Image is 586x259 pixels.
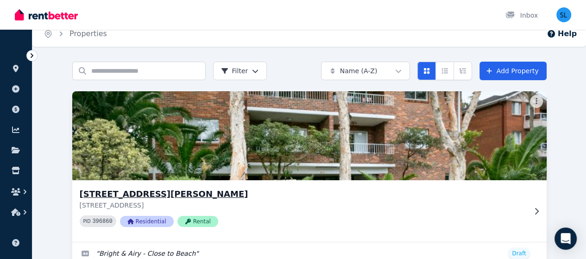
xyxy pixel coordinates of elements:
div: View options [417,62,472,80]
span: Filter [221,66,248,76]
span: Name (A-Z) [340,66,378,76]
span: Residential [120,216,174,227]
h3: [STREET_ADDRESS][PERSON_NAME] [80,188,526,201]
a: Add Property [479,62,547,80]
div: Inbox [505,11,538,20]
p: [STREET_ADDRESS] [80,201,526,210]
code: 396860 [92,218,112,225]
span: Rental [177,216,218,227]
div: Open Intercom Messenger [554,227,577,250]
button: Filter [213,62,267,80]
a: Properties [69,29,107,38]
a: Unit 5, 77-79 Elouera Rd, Cronulla[STREET_ADDRESS][PERSON_NAME][STREET_ADDRESS]PID 396860Resident... [72,91,547,242]
img: Steve Langton [556,7,571,22]
img: RentBetter [15,8,78,22]
img: Unit 5, 77-79 Elouera Rd, Cronulla [60,89,558,183]
button: Compact list view [435,62,454,80]
small: PID [83,219,91,224]
button: Expanded list view [454,62,472,80]
button: More options [530,95,543,108]
button: Name (A-Z) [321,62,410,80]
nav: Breadcrumb [32,21,118,47]
button: Help [547,28,577,39]
button: Card view [417,62,436,80]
